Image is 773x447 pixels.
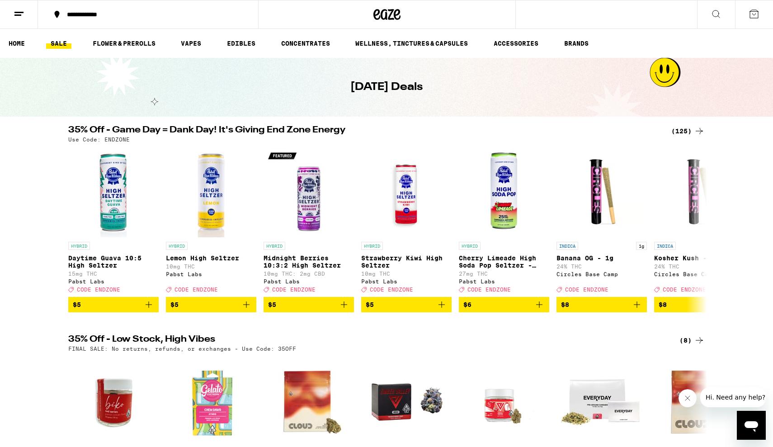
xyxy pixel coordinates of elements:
[366,301,374,308] span: $5
[264,242,285,250] p: HYBRID
[68,297,159,312] button: Add to bag
[68,126,660,136] h2: 35% Off - Game Day = Dank Day! It's Giving End Zone Energy
[556,356,647,447] img: Everyday - Apple Jack Pre-Ground - 14g
[361,278,452,284] div: Pabst Labs
[679,335,705,346] a: (8)
[700,387,766,407] iframe: Message from company
[264,278,354,284] div: Pabst Labs
[556,242,578,250] p: INDICA
[459,278,549,284] div: Pabst Labs
[264,147,354,297] a: Open page for Midnight Berries 10:3:2 High Seltzer from Pabst Labs
[459,271,549,277] p: 27mg THC
[636,242,647,250] p: 1g
[663,287,706,292] span: CODE ENDZONE
[459,254,549,269] p: Cherry Limeade High Soda Pop Seltzer - 25mg
[565,287,608,292] span: CODE ENDZONE
[556,263,647,269] p: 24% THC
[68,254,159,269] p: Daytime Guava 10:5 High Seltzer
[361,254,452,269] p: Strawberry Kiwi High Seltzer
[264,254,354,269] p: Midnight Berries 10:3:2 High Seltzer
[166,147,256,237] img: Pabst Labs - Lemon High Seltzer
[350,80,423,95] h1: [DATE] Deals
[556,147,647,237] img: Circles Base Camp - Banana OG - 1g
[166,271,256,277] div: Pabst Labs
[264,147,354,237] img: Pabst Labs - Midnight Berries 10:3:2 High Seltzer
[654,297,745,312] button: Add to bag
[166,242,188,250] p: HYBRID
[361,297,452,312] button: Add to bag
[459,147,549,237] img: Pabst Labs - Cherry Limeade High Soda Pop Seltzer - 25mg
[268,301,276,308] span: $5
[654,254,745,262] p: Kosher Kush - 1g
[68,242,90,250] p: HYBRID
[556,254,647,262] p: Banana OG - 1g
[467,287,511,292] span: CODE ENDZONE
[361,356,452,447] img: Ember Valley - AMPM - 3.5g
[560,38,593,49] a: BRANDS
[361,147,452,237] img: Pabst Labs - Strawberry Kiwi High Seltzer
[459,297,549,312] button: Add to bag
[4,38,29,49] a: HOME
[264,297,354,312] button: Add to bag
[77,287,120,292] span: CODE ENDZONE
[679,389,697,407] iframe: Close message
[222,38,260,49] a: EDIBLES
[556,271,647,277] div: Circles Base Camp
[489,38,543,49] a: ACCESSORIES
[654,242,676,250] p: INDICA
[654,271,745,277] div: Circles Base Camp
[46,38,71,49] a: SALE
[671,126,705,136] a: (125)
[68,346,296,352] p: FINAL SALE: No returns, refunds, or exchanges - Use Code: 35OFF
[68,278,159,284] div: Pabst Labs
[68,335,660,346] h2: 35% Off - Low Stock, High Vibes
[166,254,256,262] p: Lemon High Seltzer
[370,287,413,292] span: CODE ENDZONE
[166,297,256,312] button: Add to bag
[556,297,647,312] button: Add to bag
[361,271,452,277] p: 10mg THC
[174,287,218,292] span: CODE ENDZONE
[561,301,569,308] span: $8
[166,263,256,269] p: 10mg THC
[659,301,667,308] span: $8
[351,38,472,49] a: WELLNESS, TINCTURES & CAPSULES
[68,356,159,447] img: Biko - Red Series: Cherry Fanta - 3.5g
[556,147,647,297] a: Open page for Banana OG - 1g from Circles Base Camp
[68,147,159,297] a: Open page for Daytime Guava 10:5 High Seltzer from Pabst Labs
[264,356,354,447] img: Cloud - Lemonade - 7g
[68,147,159,237] img: Pabst Labs - Daytime Guava 10:5 High Seltzer
[176,38,206,49] a: VAPES
[68,136,130,142] p: Use Code: ENDZONE
[73,301,81,308] span: $5
[459,242,481,250] p: HYBRID
[361,147,452,297] a: Open page for Strawberry Kiwi High Seltzer from Pabst Labs
[88,38,160,49] a: FLOWER & PREROLLS
[654,147,745,237] img: Circles Base Camp - Kosher Kush - 1g
[68,271,159,277] p: 15mg THC
[166,356,256,447] img: Gelato - Chem Dawg Live Resin - 1g
[654,263,745,269] p: 24% THC
[463,301,471,308] span: $6
[170,301,179,308] span: $5
[654,147,745,297] a: Open page for Kosher Kush - 1g from Circles Base Camp
[737,411,766,440] iframe: Button to launch messaging window
[272,287,316,292] span: CODE ENDZONE
[361,242,383,250] p: HYBRID
[654,356,745,447] img: Cloud - Lemonade - 14g
[166,147,256,297] a: Open page for Lemon High Seltzer from Pabst Labs
[459,356,549,447] img: Ember Valley - Zerealz - 3.5g
[277,38,335,49] a: CONCENTRATES
[459,147,549,297] a: Open page for Cherry Limeade High Soda Pop Seltzer - 25mg from Pabst Labs
[264,271,354,277] p: 10mg THC: 2mg CBD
